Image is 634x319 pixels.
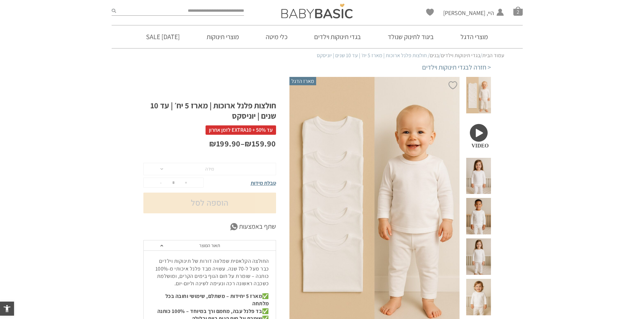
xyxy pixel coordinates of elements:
[143,222,276,232] a: שתף באמצעות
[251,180,276,187] span: טבלת מידות
[143,138,276,149] p: –
[513,6,523,16] span: סל קניות
[167,178,180,187] input: כמות המוצר
[165,293,269,307] strong: מארז 5 יחידות – משתלם, שימושי וחובה בכל מלתחה
[426,9,434,16] a: Wishlist
[143,100,276,121] h1: חולצות פלנל ארוכות | מארז 5 יח׳ | עד 10 שנים | יוניסקס
[136,25,190,48] a: [DATE] SALE
[157,308,262,315] strong: בד פלנל עבה, מחמם ורך במיוחד – 100% כותנה
[156,178,166,187] button: -
[245,138,252,149] span: ₪
[206,125,276,135] span: עד 50% + EXTRA10 לזמן אחרון
[256,25,297,48] a: כלי מיטה
[205,166,214,172] span: מידה
[181,178,191,187] button: +
[426,9,434,18] span: Wishlist
[209,138,241,149] bdi: 199.90
[289,77,316,85] span: מארז הדגל
[422,63,491,72] a: < חזרה לבגדי תינוקות וילדים
[281,4,353,18] img: Baby Basic בגדי תינוקות וילדים אונליין
[482,52,504,59] a: עמוד הבית
[209,138,216,149] span: ₪
[441,52,480,59] a: בגדי תינוקות וילדים
[150,257,269,288] p: החולצה הקלאסית שמלווה דורות של תינוקות וילדים כבר מעל ל-70 שנה. עשויה מבד פלנל איכותי מ-100% כותנ...
[143,193,276,213] button: הוספה לסל
[304,25,371,48] a: בגדי תינוקות וילדים
[130,52,504,59] nav: Breadcrumb
[443,17,494,25] span: החשבון שלי
[513,6,523,16] a: סל קניות2
[430,52,439,59] a: בנים
[239,222,276,232] span: שתף באמצעות
[378,25,444,48] a: ביגוד לתינוק שנולד
[451,25,498,48] a: מוצרי הדגל
[144,240,276,251] a: תאור המוצר
[245,138,276,149] bdi: 159.90
[197,25,249,48] a: מוצרי תינוקות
